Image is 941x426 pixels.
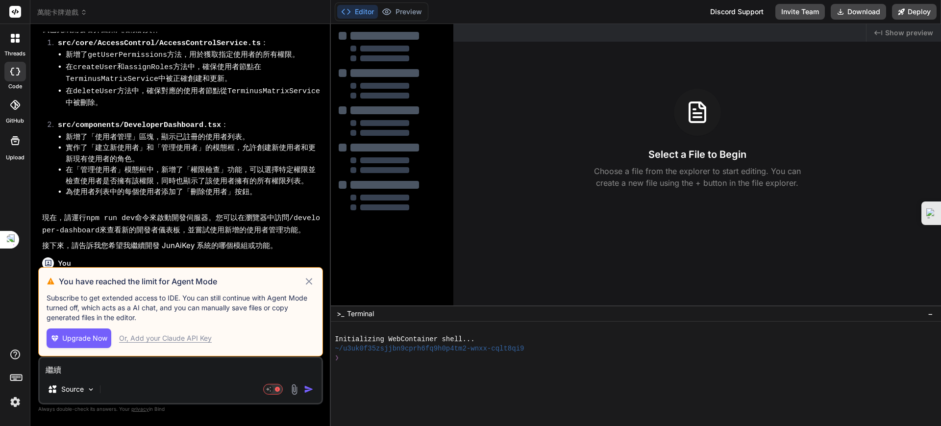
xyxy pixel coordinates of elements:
div: Or, Add your Claude API Key [119,333,212,343]
span: Initializing WebContainer shell... [335,335,475,344]
label: code [8,82,22,91]
code: deleteUser [73,87,117,96]
span: privacy [131,406,149,412]
li: ： [50,119,321,208]
div: Discord Support [704,4,769,20]
code: /developer-dashboard [42,214,320,235]
button: Invite Team [775,4,825,20]
img: icon [304,384,314,394]
code: createUser [73,63,117,72]
li: 為使用者列表中的每個使用者添加了「刪除使用者」按鈕。 [66,186,321,198]
h3: You have reached the limit for Agent Mode [59,276,303,287]
h6: You [58,258,71,268]
span: ~/u3uk0f35zsjjbn9cprh6fq9h0p4tm2-wnxx-cqlt8qi9 [335,344,524,353]
p: Subscribe to get extended access to IDE. You can still continue with Agent Mode turned off, which... [47,293,315,323]
code: TerminusMatrixService [66,75,158,83]
code: TerminusMatrixService [227,87,320,96]
img: settings [7,394,24,410]
img: Pick Models [87,385,95,394]
button: Download [831,4,886,20]
p: 現在，請運行 命令來啟動開發伺服器。您可以在瀏覽器中訪問 來查看新的開發者儀表板，並嘗試使用新增的使用者管理功能。 [42,212,321,236]
button: − [926,306,935,322]
span: Upgrade Now [62,333,107,343]
label: threads [4,50,25,58]
span: − [928,309,933,319]
span: Terminal [347,309,374,319]
h3: Select a File to Begin [648,148,746,161]
span: ❯ [335,353,340,363]
li: 在 和 方法中，確保使用者節點在 中被正確創建和更新。 [66,61,321,85]
li: 新增了 方法，用於獲取指定使用者的所有權限。 [66,49,321,61]
p: 接下來，請告訴我您希望我繼續開發 JunAiKey 系統的哪個模組或功能。 [42,240,321,251]
span: 萬能卡牌遊戲 [37,7,87,17]
li: 在「管理使用者」模態框中，新增了「權限檢查」功能，可以選擇特定權限並檢查使用者是否擁有該權限，同時也顯示了該使用者擁有的所有權限列表。 [66,164,321,186]
textarea: 繼續 [40,358,322,376]
p: Source [61,384,84,394]
p: Always double-check its answers. Your in Bind [38,404,323,414]
li: ： [50,37,321,120]
code: src/components/DeveloperDashboard.tsx [58,121,221,129]
button: Deploy [892,4,937,20]
button: Preview [378,5,426,19]
label: Upload [6,153,25,162]
button: Editor [337,5,378,19]
code: npm run dev [86,214,135,223]
p: Choose a file from the explorer to start editing. You can create a new file using the + button in... [588,165,807,189]
code: assignRoles [124,63,173,72]
span: Show preview [885,28,933,38]
label: GitHub [6,117,24,125]
code: src/core/AccessControl/AccessControlService.ts [58,39,261,48]
li: 實作了「建立新使用者」和「管理使用者」的模態框，允許創建新使用者和更新現有使用者的角色。 [66,142,321,164]
img: attachment [289,384,300,395]
button: Upgrade Now [47,328,111,348]
code: getUserPermissions [88,51,167,59]
li: 在 方法中，確保對應的使用者節點從 中被刪除。 [66,85,321,108]
span: >_ [337,309,344,319]
li: 新增了「使用者管理」區塊，顯示已註冊的使用者列表。 [66,131,321,143]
